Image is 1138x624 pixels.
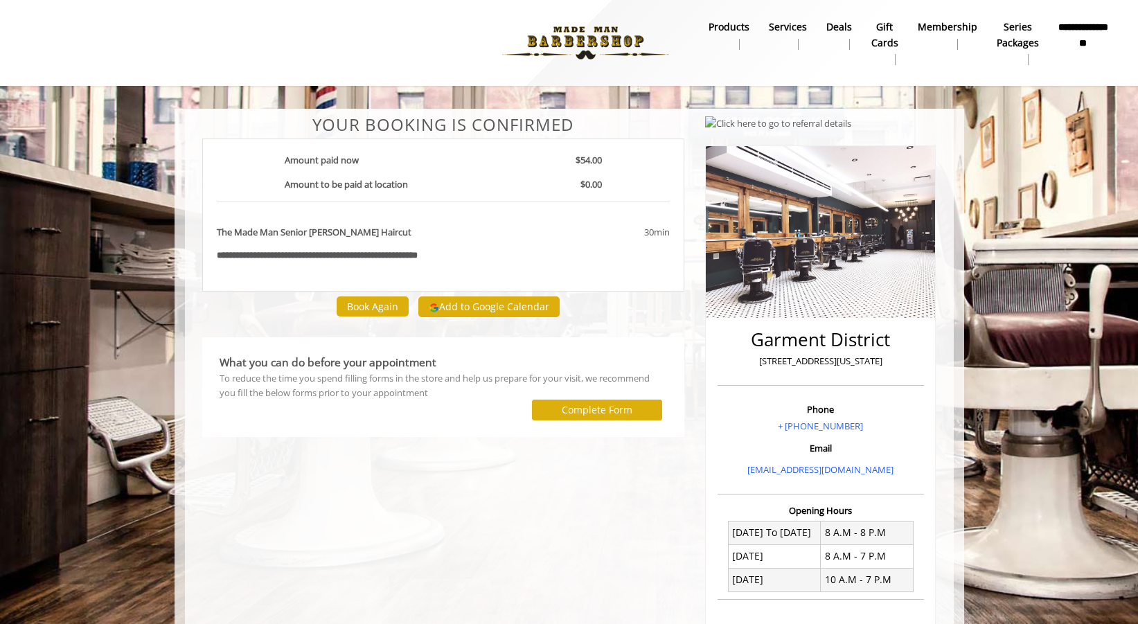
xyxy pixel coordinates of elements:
[285,154,359,166] b: Amount paid now
[217,225,411,240] b: The Made Man Senior [PERSON_NAME] Haircut
[769,19,807,35] b: Services
[721,354,921,368] p: [STREET_ADDRESS][US_STATE]
[576,154,602,166] b: $54.00
[728,521,821,544] td: [DATE] To [DATE]
[709,19,749,35] b: products
[718,506,924,515] h3: Opening Hours
[580,178,602,190] b: $0.00
[918,19,977,35] b: Membership
[778,420,863,432] a: + [PHONE_NUMBER]
[997,19,1039,51] b: Series packages
[759,17,817,53] a: ServicesServices
[490,5,681,81] img: Made Man Barbershop logo
[220,355,436,370] b: What you can do before your appointment
[728,544,821,568] td: [DATE]
[747,463,893,476] a: [EMAIL_ADDRESS][DOMAIN_NAME]
[821,568,914,591] td: 10 A.M - 7 P.M
[418,296,560,317] button: Add to Google Calendar
[562,404,632,416] label: Complete Form
[337,296,409,317] button: Book Again
[728,568,821,591] td: [DATE]
[220,371,668,400] div: To reduce the time you spend filling forms in the store and help us prepare for your visit, we re...
[202,116,685,134] center: Your Booking is confirmed
[532,400,662,420] button: Complete Form
[721,443,921,453] h3: Email
[987,17,1049,69] a: Series packagesSeries packages
[871,19,898,51] b: gift cards
[721,330,921,350] h2: Garment District
[699,17,759,53] a: Productsproducts
[826,19,852,35] b: Deals
[817,17,862,53] a: DealsDeals
[821,521,914,544] td: 8 A.M - 8 P.M
[821,544,914,568] td: 8 A.M - 7 P.M
[533,225,670,240] div: 30min
[862,17,908,69] a: Gift cardsgift cards
[285,178,408,190] b: Amount to be paid at location
[705,116,851,131] img: Click here to go to referral details
[908,17,987,53] a: MembershipMembership
[721,404,921,414] h3: Phone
